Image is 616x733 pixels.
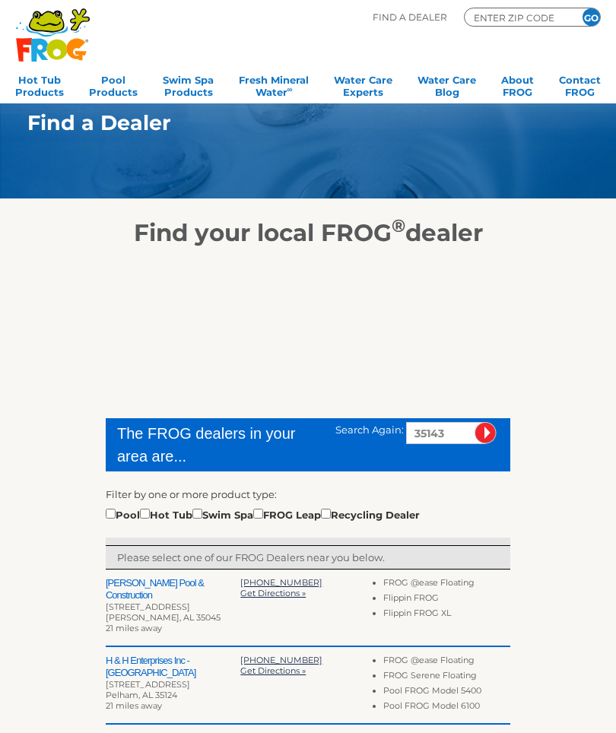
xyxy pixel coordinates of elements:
[27,111,551,135] h1: Find a Dealer
[383,685,510,700] li: Pool FROG Model 5400
[240,665,306,676] a: Get Directions »
[383,700,510,716] li: Pool FROG Model 6100
[15,69,64,100] a: Hot TubProducts
[106,601,240,612] div: [STREET_ADDRESS]
[117,550,499,565] p: Please select one of our FROG Dealers near you below.
[383,608,510,623] li: Flippin FROG XL
[392,214,405,236] sup: ®
[383,670,510,685] li: FROG Serene Floating
[106,700,162,711] span: 21 miles away
[106,655,240,679] h2: H & H Enterprises Inc - [GEOGRAPHIC_DATA]
[240,577,322,588] a: [PHONE_NUMBER]
[418,69,476,100] a: Water CareBlog
[163,69,214,100] a: Swim SpaProducts
[106,506,420,522] div: Pool Hot Tub Swim Spa FROG Leap Recycling Dealer
[106,623,162,633] span: 21 miles away
[472,11,564,24] input: Zip Code Form
[5,218,611,247] h2: Find your local FROG dealer
[383,577,510,592] li: FROG @ease Floating
[583,8,600,26] input: GO
[239,69,309,100] a: Fresh MineralWater∞
[106,690,240,700] div: Pelham, AL 35124
[240,588,306,598] a: Get Directions »
[106,487,277,502] label: Filter by one or more product type:
[335,424,404,436] span: Search Again:
[106,679,240,690] div: [STREET_ADDRESS]
[501,69,534,100] a: AboutFROG
[106,612,240,623] div: [PERSON_NAME], AL 35045
[240,655,322,665] a: [PHONE_NUMBER]
[287,85,293,94] sup: ∞
[383,655,510,670] li: FROG @ease Floating
[373,8,447,27] p: Find A Dealer
[117,422,313,468] div: The FROG dealers in your area are...
[475,422,497,444] input: Submit
[106,577,240,601] h2: [PERSON_NAME] Pool & Construction
[334,69,392,100] a: Water CareExperts
[89,69,138,100] a: PoolProducts
[559,69,601,100] a: ContactFROG
[383,592,510,608] li: Flippin FROG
